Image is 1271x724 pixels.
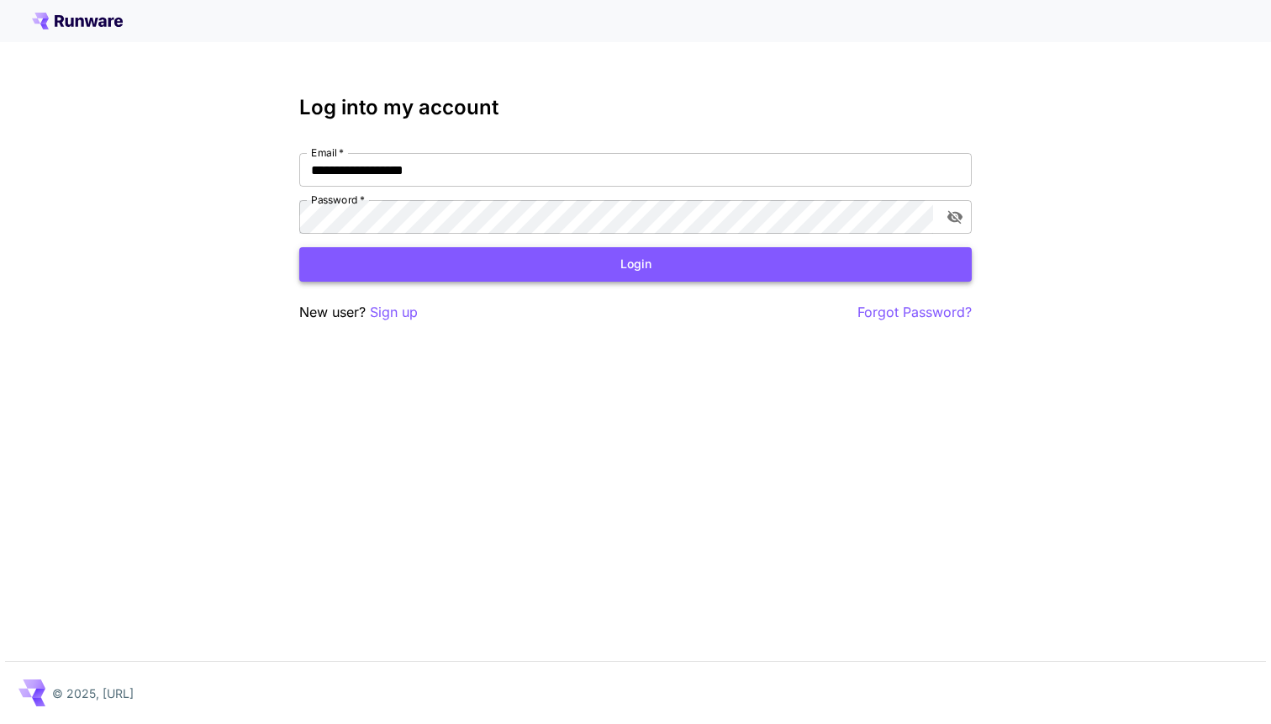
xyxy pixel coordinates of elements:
[299,302,418,323] p: New user?
[940,202,970,232] button: toggle password visibility
[370,302,418,323] button: Sign up
[311,193,365,207] label: Password
[311,145,344,160] label: Email
[299,247,972,282] button: Login
[52,684,134,702] p: © 2025, [URL]
[299,96,972,119] h3: Log into my account
[857,302,972,323] button: Forgot Password?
